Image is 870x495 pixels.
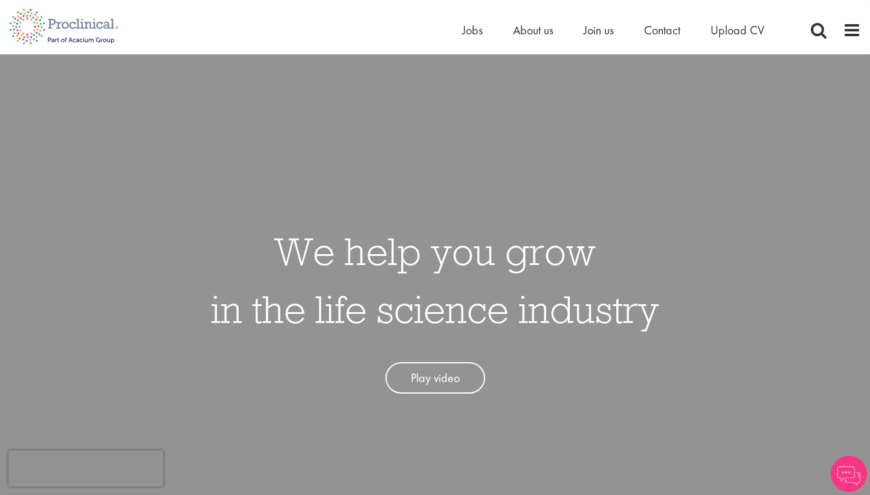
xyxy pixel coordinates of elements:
[513,22,553,38] a: About us
[831,456,867,492] img: Chatbot
[644,22,680,38] a: Contact
[584,22,614,38] a: Join us
[385,362,485,394] a: Play video
[211,222,659,338] h1: We help you grow in the life science industry
[710,22,764,38] a: Upload CV
[462,22,483,38] a: Jobs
